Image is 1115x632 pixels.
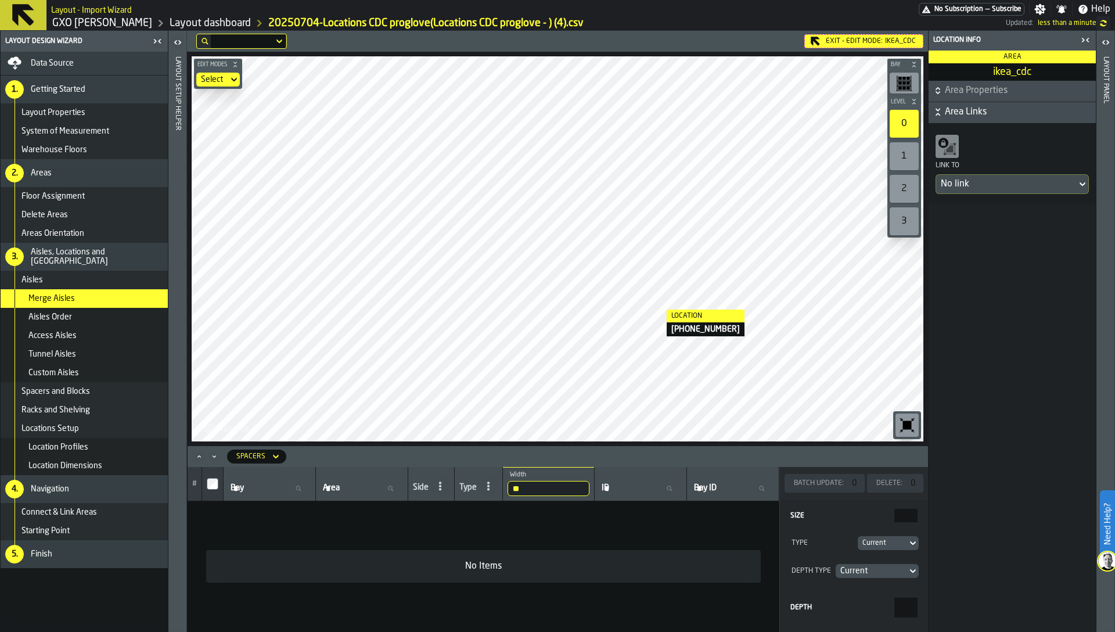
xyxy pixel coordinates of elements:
[21,108,85,117] span: Layout Properties
[789,536,919,550] div: TypeDropdownMenuValue-
[1,187,168,206] li: menu Floor Assignment
[321,481,403,496] input: label
[1,76,168,103] li: menu Getting Started
[894,509,918,522] input: react-aria3878224070-:r1gd: react-aria3878224070-:r1gd:
[196,73,240,87] div: DropdownMenuValue-none
[1073,2,1115,16] label: button-toggle-Help
[1,103,168,122] li: menu Layout Properties
[890,175,919,203] div: 2
[1,475,168,503] li: menu Navigation
[21,275,43,285] span: Aisles
[510,471,526,479] span: label
[1,503,168,522] li: menu Connect & Link Areas
[51,16,584,30] nav: Breadcrumb
[21,210,68,220] span: Delete Areas
[1,382,168,401] li: menu Spacers and Blocks
[692,481,774,496] input: label
[885,37,916,45] span: ikea_cdc
[21,387,90,396] span: Spacers and Blocks
[1096,16,1110,30] label: button-toggle-undefined
[21,127,109,136] span: System of Measurement
[28,294,75,303] span: Merge Aisles
[31,550,52,559] span: Finish
[790,512,804,519] span: Size
[21,192,85,201] span: Floor Assignment
[201,75,224,84] div: DropdownMenuValue-none
[413,483,429,494] div: Side
[28,350,76,359] span: Tunnel Aisles
[602,483,609,493] span: label
[887,205,921,238] div: button-toolbar-undefined
[945,105,1094,119] span: Area Links
[1,457,168,475] li: menu Location Dimensions
[872,479,907,487] div: Delete:
[1096,31,1114,632] header: Layout panel
[929,81,1096,102] button: button-
[1,326,168,345] li: menu Access Aisles
[840,566,902,576] div: DropdownMenuValue-
[149,34,166,48] label: button-toggle-Close me
[1091,2,1110,16] span: Help
[323,483,340,493] span: label
[508,481,590,496] input: label
[31,168,52,178] span: Areas
[893,411,921,439] div: button-toolbar-undefined
[890,110,919,138] div: 0
[889,99,908,105] span: Level
[1,206,168,224] li: menu Delete Areas
[21,508,97,517] span: Connect & Link Areas
[31,85,85,94] span: Getting Started
[5,545,24,563] div: 5.
[207,451,221,462] button: Minimize
[898,416,916,435] svg: Reset zoom and position
[1,308,168,326] li: menu Aisles Order
[31,59,74,68] span: Data Source
[804,34,923,48] div: Exit - Edit Mode:
[887,107,921,140] div: button-toolbar-undefined
[1,345,168,364] li: menu Tunnel Aisles
[1,52,168,76] li: menu Data Source
[929,102,1096,123] button: button-
[785,474,865,493] button: button-Batch Update:
[1030,3,1051,15] label: button-toggle-Settings
[1,271,168,289] li: menu Aisles
[789,539,855,547] div: Type
[194,416,260,439] a: logo-header
[789,598,919,617] label: react-aria3878224070-:r1gf:
[5,80,24,99] div: 1.
[931,36,1077,44] div: Location Info
[867,474,923,493] button: button-Delete:
[28,313,72,322] span: Aisles Order
[1,419,168,438] li: menu Locations Setup
[1,438,168,457] li: menu Location Profiles
[194,59,242,70] button: button-
[192,480,197,488] span: #
[887,173,921,205] div: button-toolbar-undefined
[215,559,751,573] div: No Items
[228,481,311,496] input: label
[936,160,1089,174] div: Link to
[207,478,218,490] input: InputCheckbox-label-react-aria3878224070-:r2b3:
[28,461,102,471] span: Location Dimensions
[21,424,79,433] span: Locations Setup
[170,33,186,54] label: button-toggle-Open
[890,142,919,170] div: 1
[862,539,903,547] div: DropdownMenuValue-
[1,224,168,243] li: menu Areas Orientation
[887,59,921,70] button: button-
[236,453,265,461] div: DropdownMenuValue-spacers
[52,17,152,30] a: link-to-/wh/i/baca6aa3-d1fc-43c0-a604-2a1c9d5db74d
[168,31,186,632] header: Layout Setup Helper
[889,62,908,68] span: Bay
[5,247,24,266] div: 3.
[1,243,168,271] li: menu Aisles, Locations and Bays
[1,31,168,52] header: Layout Design Wizard
[667,322,744,336] div: [PHONE_NUMBER]
[599,481,682,496] input: label
[909,476,916,490] span: 0
[931,66,1094,78] span: ikea_cdc
[1038,19,1096,27] span: 28/08/2025, 14:10:45
[231,483,244,493] span: label
[1006,19,1033,27] span: Updated:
